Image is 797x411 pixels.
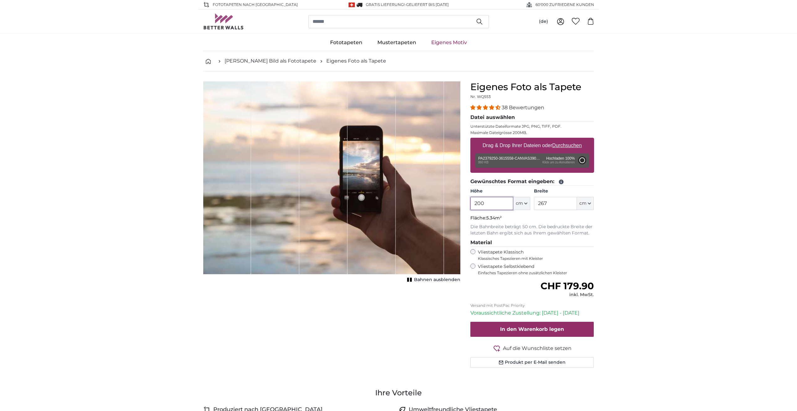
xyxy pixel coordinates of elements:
a: Eigenes Foto als Tapete [326,57,386,65]
legend: Material [470,239,594,247]
button: Produkt per E-Mail senden [470,357,594,368]
button: Bahnen ausblenden [405,275,460,284]
a: Eigenes Motiv [424,34,474,51]
h3: Ihre Vorteile [203,388,594,398]
span: cm [579,200,587,207]
label: Vliestapete Selbstklebend [478,264,594,275]
button: cm [577,197,594,210]
span: In den Warenkorb legen [500,326,564,332]
button: In den Warenkorb legen [470,322,594,337]
span: GRATIS Lieferung! [366,2,405,7]
button: (de) [534,16,553,27]
span: Einfaches Tapezieren ohne zusätzlichen Kleister [478,270,594,275]
legend: Gewünschtes Format eingeben: [470,178,594,186]
span: 5.34m² [486,215,502,221]
span: 4.34 stars [470,105,502,110]
legend: Datei auswählen [470,114,594,121]
p: Fläche: [470,215,594,221]
a: Mustertapeten [370,34,424,51]
p: Versand mit PostPac Priority [470,303,594,308]
span: Auf die Wunschliste setzen [503,345,572,352]
img: Betterwalls [203,13,244,29]
h1: Eigenes Foto als Tapete [470,81,594,93]
p: Die Bahnbreite beträgt 50 cm. Die bedruckte Breite der letzten Bahn ergibt sich aus Ihrem gewählt... [470,224,594,236]
span: Nr. WQ553 [470,94,491,99]
label: Breite [534,188,594,194]
p: Voraussichtliche Zustellung: [DATE] - [DATE] [470,309,594,317]
span: 38 Bewertungen [502,105,544,110]
a: Fototapeten [323,34,370,51]
button: Auf die Wunschliste setzen [470,344,594,352]
span: cm [516,200,523,207]
button: cm [513,197,530,210]
p: Maximale Dateigrösse 200MB. [470,130,594,135]
u: Durchsuchen [552,143,582,148]
span: CHF 179.90 [541,280,594,292]
span: - [405,2,449,7]
div: inkl. MwSt. [541,292,594,298]
img: Schweiz [349,3,355,7]
a: [PERSON_NAME] Bild als Fototapete [225,57,316,65]
span: 60'000 ZUFRIEDENE KUNDEN [536,2,594,8]
span: Geliefert bis [DATE] [406,2,449,7]
label: Höhe [470,188,530,194]
label: Drag & Drop Ihrer Dateien oder [480,139,584,152]
p: Unterstützte Dateiformate JPG, PNG, TIFF, PDF. [470,124,594,129]
span: Klassisches Tapezieren mit Kleister [478,256,589,261]
nav: breadcrumbs [203,51,594,71]
label: Vliestapete Klassisch [478,249,589,261]
span: Fototapeten nach [GEOGRAPHIC_DATA] [213,2,298,8]
span: Bahnen ausblenden [414,277,460,283]
div: 1 of 1 [203,81,460,284]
